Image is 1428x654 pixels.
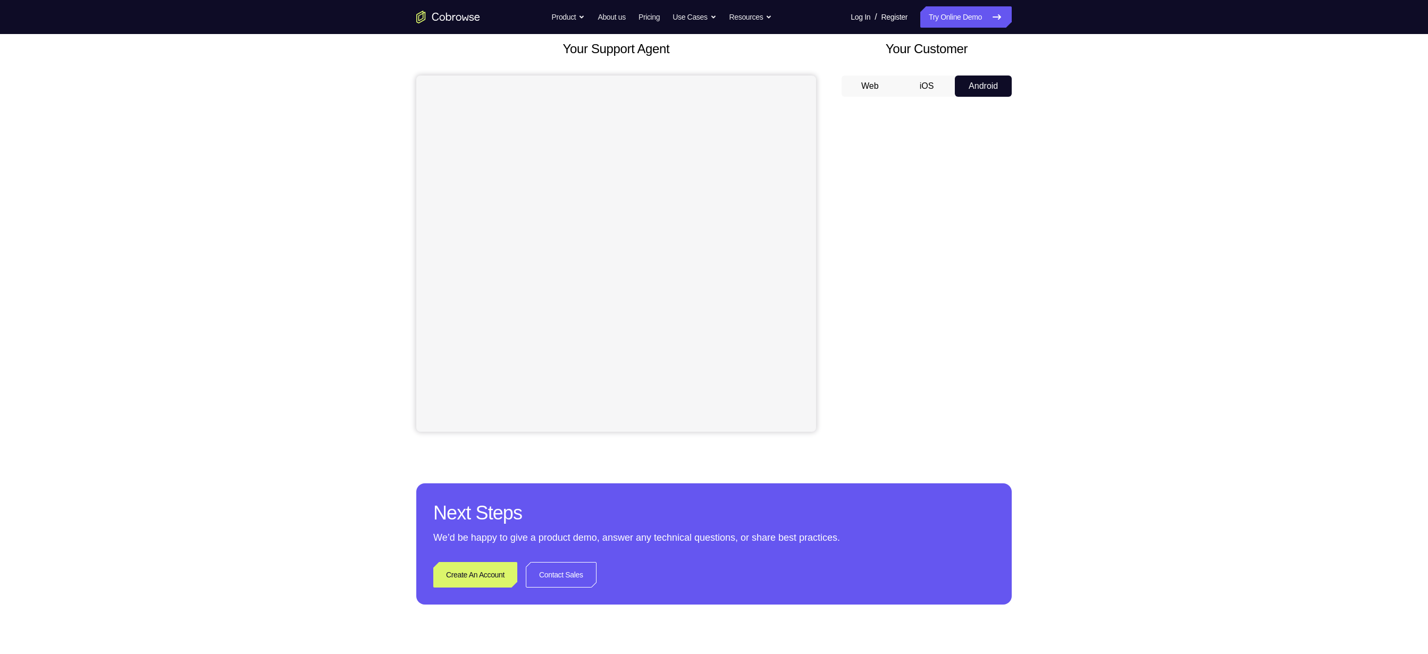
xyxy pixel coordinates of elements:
[416,76,816,432] iframe: Agent
[875,11,877,23] span: /
[416,39,816,58] h2: Your Support Agent
[433,530,995,545] p: We’d be happy to give a product demo, answer any technical questions, or share best practices.
[598,6,625,28] a: About us
[842,39,1012,58] h2: Your Customer
[526,562,597,588] a: Contact Sales
[673,6,716,28] button: Use Cases
[433,562,517,588] a: Create An Account
[881,6,908,28] a: Register
[639,6,660,28] a: Pricing
[729,6,772,28] button: Resources
[851,6,870,28] a: Log In
[842,76,898,97] button: Web
[416,11,480,23] a: Go to the home page
[955,76,1012,97] button: Android
[433,500,995,526] h2: Next Steps
[920,6,1012,28] a: Try Online Demo
[552,6,585,28] button: Product
[898,76,955,97] button: iOS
